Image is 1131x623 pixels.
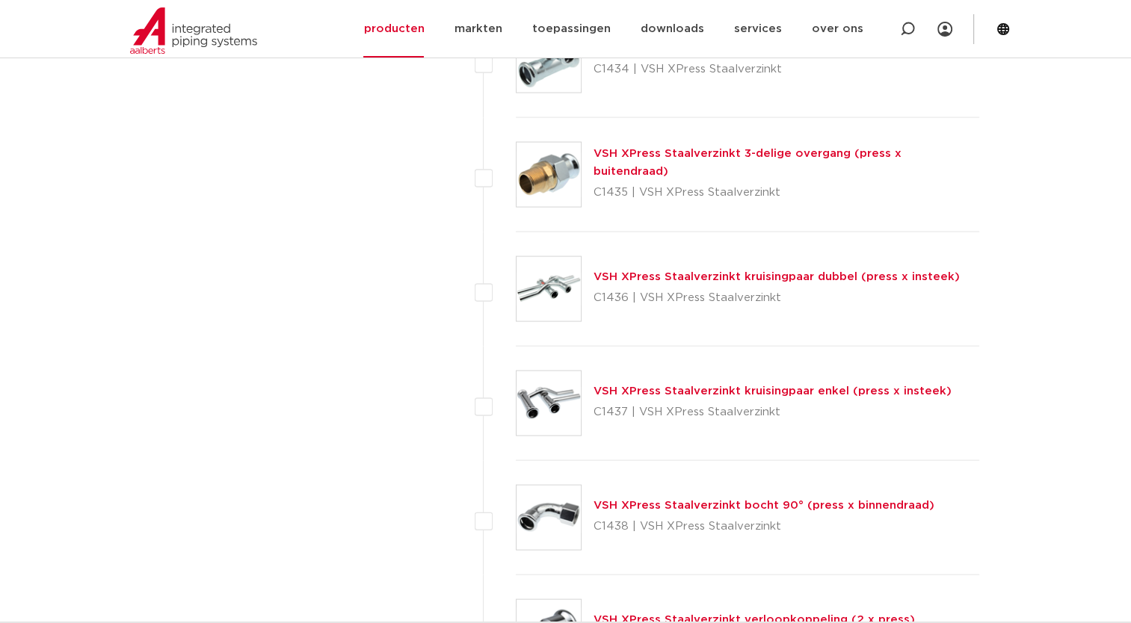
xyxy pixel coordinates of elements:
[594,500,934,511] a: VSH XPress Staalverzinkt bocht 90° (press x binnendraad)
[594,58,934,81] p: C1434 | VSH XPress Staalverzinkt
[517,143,581,207] img: Thumbnail for VSH XPress Staalverzinkt 3-delige overgang (press x buitendraad)
[594,181,980,205] p: C1435 | VSH XPress Staalverzinkt
[517,371,581,436] img: Thumbnail for VSH XPress Staalverzinkt kruisingpaar enkel (press x insteek)
[594,286,960,310] p: C1436 | VSH XPress Staalverzinkt
[594,385,952,397] a: VSH XPress Staalverzinkt kruisingpaar enkel (press x insteek)
[594,148,902,177] a: VSH XPress Staalverzinkt 3-delige overgang (press x buitendraad)
[594,271,960,282] a: VSH XPress Staalverzinkt kruisingpaar dubbel (press x insteek)
[517,28,581,93] img: Thumbnail for VSH XPress Staalverzinkt passeerkruisstuk 90° (4 x press)
[517,486,581,550] img: Thumbnail for VSH XPress Staalverzinkt bocht 90° (press x binnendraad)
[594,515,934,539] p: C1438 | VSH XPress Staalverzinkt
[517,257,581,321] img: Thumbnail for VSH XPress Staalverzinkt kruisingpaar dubbel (press x insteek)
[594,400,952,424] p: C1437 | VSH XPress Staalverzinkt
